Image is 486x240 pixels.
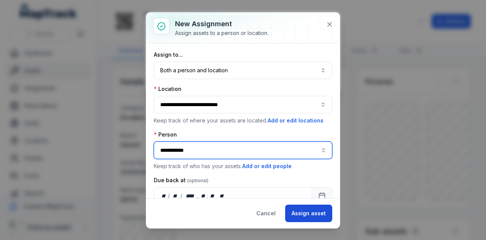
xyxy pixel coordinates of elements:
div: / [168,192,170,200]
button: Add or edit locations [267,116,324,125]
div: minute, [209,192,216,200]
div: am/pm, [218,192,226,200]
h3: New assignment [175,19,268,29]
button: Calendar [312,187,332,205]
label: Person [154,131,177,138]
div: year, [183,192,197,200]
div: / [180,192,183,200]
button: Assign asset [285,205,332,222]
button: Add or edit people [242,162,292,170]
p: Keep track of where your assets are located. [154,116,332,125]
div: Assign assets to a person or location. [175,29,268,37]
div: day, [160,192,168,200]
input: assignment-add:person-label [154,141,332,159]
div: : [207,192,209,200]
button: Cancel [250,205,282,222]
button: Both a person and location [154,62,332,79]
div: month, [170,192,181,200]
label: Assign to... [154,51,183,59]
label: Due back at [154,176,208,184]
p: Keep track of who has your assets. [154,162,332,170]
label: Location [154,85,181,93]
div: hour, [199,192,207,200]
div: , [197,192,199,200]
